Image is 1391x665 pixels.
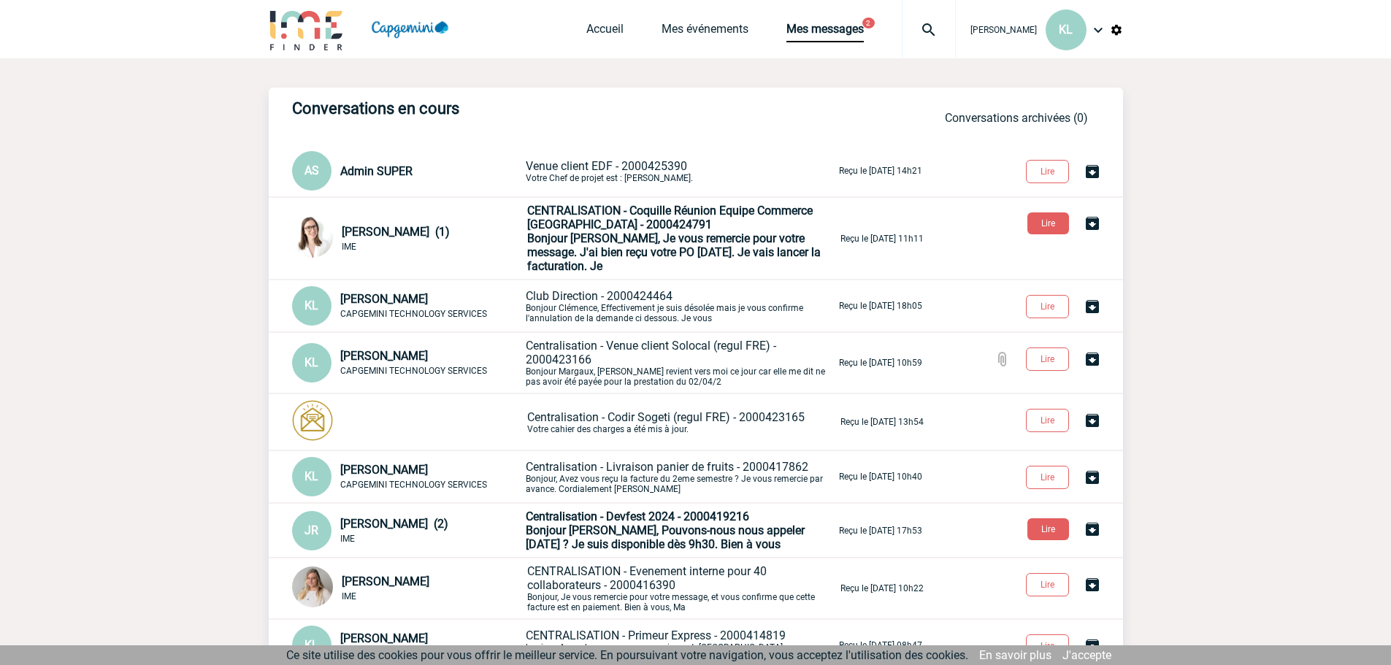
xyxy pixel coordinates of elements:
[292,217,524,261] div: Conversation privée : Client - Agence
[340,480,487,490] span: CAPGEMINI TECHNOLOGY SERVICES
[1014,469,1084,483] a: Lire
[526,289,672,303] span: Club Direction - 2000424464
[786,22,864,42] a: Mes messages
[526,510,749,523] span: Centralisation - Devfest 2024 - 2000419216
[839,166,922,176] p: Reçu le [DATE] 14h21
[840,417,924,427] p: Reçu le [DATE] 13h54
[839,472,922,482] p: Reçu le [DATE] 10h40
[304,638,318,652] span: KL
[839,640,922,650] p: Reçu le [DATE] 08h47
[526,159,836,183] p: Votre Chef de projet est : [PERSON_NAME].
[527,410,805,424] span: Centralisation - Codir Sogeti (regul FRE) - 2000423165
[840,234,924,244] p: Reçu le [DATE] 11h11
[526,629,836,663] p: bonjour, Accord pour passage en paiement. [GEOGRAPHIC_DATA]. [PERSON_NAME]
[1084,637,1101,655] img: Archiver la conversation
[1026,409,1069,432] button: Lire
[1084,469,1101,486] img: Archiver la conversation
[526,339,836,387] p: Bonjour Margaux, [PERSON_NAME] revient vers moi ce jour car elle me dit ne pas avoir été payée po...
[1014,577,1084,591] a: Lire
[292,469,922,483] a: KL [PERSON_NAME] CAPGEMINI TECHNOLOGY SERVICES Centralisation - Livraison panier de fruits - 2000...
[340,463,428,477] span: [PERSON_NAME]
[304,523,318,537] span: JR
[292,580,924,594] a: [PERSON_NAME] IME CENTRALISATION - Evenement interne pour 40 collaborateurs - 2000416390Bonjour, ...
[342,242,356,252] span: IME
[1026,466,1069,489] button: Lire
[526,629,786,642] span: CENTRALISATION - Primeur Express - 2000414819
[527,410,838,434] p: Votre cahier des charges a été mis à jour.
[1026,347,1069,371] button: Lire
[292,355,922,369] a: KL [PERSON_NAME] CAPGEMINI TECHNOLOGY SERVICES Centralisation - Venue client Solocal (regul FRE) ...
[292,99,730,118] h3: Conversations en cours
[862,18,875,28] button: 2
[1016,215,1084,229] a: Lire
[292,566,524,610] div: Conversation privée : Client - Agence
[526,460,836,494] p: Bonjour, Avez vous reçu la facture du 2eme semestre ? Je vous remercie par avance. Cordialement [...
[340,349,428,363] span: [PERSON_NAME]
[340,366,487,376] span: CAPGEMINI TECHNOLOGY SERVICES
[1084,215,1101,232] img: Archiver la conversation
[1026,295,1069,318] button: Lire
[1026,160,1069,183] button: Lire
[292,400,333,441] img: photonotifcontact.png
[1016,521,1084,535] a: Lire
[1014,638,1084,652] a: Lire
[1026,634,1069,658] button: Lire
[526,289,836,323] p: Bonjour Clémence, Effectivement je suis désolée mais je vous confirme l'annulation de la demande ...
[292,566,333,607] img: 123881-0.png
[340,164,413,178] span: Admin SUPER
[979,648,1051,662] a: En savoir plus
[1084,520,1101,538] img: Archiver la conversation
[304,164,319,177] span: AS
[527,231,821,273] span: Bonjour [PERSON_NAME], Je vous remercie pour votre message. J'ai bien reçu votre PO [DATE]. Je va...
[1014,351,1084,365] a: Lire
[839,526,922,536] p: Reçu le [DATE] 17h53
[304,299,318,312] span: KL
[1026,573,1069,596] button: Lire
[292,400,524,444] div: Conversation privée : Client - Agence
[526,460,808,474] span: Centralisation - Livraison panier de fruits - 2000417862
[292,217,333,258] img: 122719-0.jpg
[292,286,523,326] div: Conversation privée : Client - Agence
[526,159,687,173] span: Venue client EDF - 2000425390
[1014,164,1084,177] a: Lire
[340,517,448,531] span: [PERSON_NAME] (2)
[1084,163,1101,180] img: Archiver la conversation
[1084,576,1101,593] img: Archiver la conversation
[1014,299,1084,312] a: Lire
[1084,350,1101,368] img: Archiver la conversation
[304,469,318,483] span: KL
[340,534,355,544] span: IME
[342,225,450,239] span: [PERSON_NAME] (1)
[527,564,838,612] p: Bonjour, Je vous remercie pour votre message, et vous confirme que cette facture est en paiement....
[292,511,523,550] div: Conversation privée : Client - Agence
[839,301,922,311] p: Reçu le [DATE] 18h05
[1084,412,1101,429] img: Archiver la conversation
[1084,298,1101,315] img: Archiver la conversation
[269,9,345,50] img: IME-Finder
[292,457,523,496] div: Conversation privée : Client - Agence
[586,22,624,42] a: Accueil
[342,591,356,601] span: IME
[840,583,924,593] p: Reçu le [DATE] 10h22
[945,111,1088,125] a: Conversations archivées (0)
[342,574,429,588] span: [PERSON_NAME]
[304,355,318,369] span: KL
[340,292,428,306] span: [PERSON_NAME]
[292,626,523,665] div: Conversation privée : Client - Agence
[286,648,968,662] span: Ce site utilise des cookies pour vous offrir le meilleur service. En poursuivant votre navigation...
[526,339,776,366] span: Centralisation - Venue client Solocal (regul FRE) - 2000423166
[526,523,805,551] span: Bonjour [PERSON_NAME], Pouvons-nous nous appeler [DATE] ? Je suis disponible dès 9h30. Bien à vous
[292,414,924,428] a: Centralisation - Codir Sogeti (regul FRE) - 2000423165Votre cahier des charges a été mis à jour. ...
[292,151,523,191] div: Conversation privée : Client - Agence
[292,231,924,245] a: [PERSON_NAME] (1) IME CENTRALISATION - Coquille Réunion Equipe Commerce [GEOGRAPHIC_DATA] - 20004...
[292,298,922,312] a: KL [PERSON_NAME] CAPGEMINI TECHNOLOGY SERVICES Club Direction - 2000424464Bonjour Clémence, Effec...
[292,523,922,537] a: JR [PERSON_NAME] (2) IME Centralisation - Devfest 2024 - 2000419216Bonjour [PERSON_NAME], Pouvons...
[1027,518,1069,540] button: Lire
[1027,212,1069,234] button: Lire
[1059,23,1073,36] span: KL
[662,22,748,42] a: Mes événements
[340,631,428,645] span: [PERSON_NAME]
[839,358,922,368] p: Reçu le [DATE] 10h59
[292,637,922,651] a: KL [PERSON_NAME] CAPGEMINI TECHNOLOGY SERVICES CENTRALISATION - Primeur Express - 2000414819bonjo...
[1014,412,1084,426] a: Lire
